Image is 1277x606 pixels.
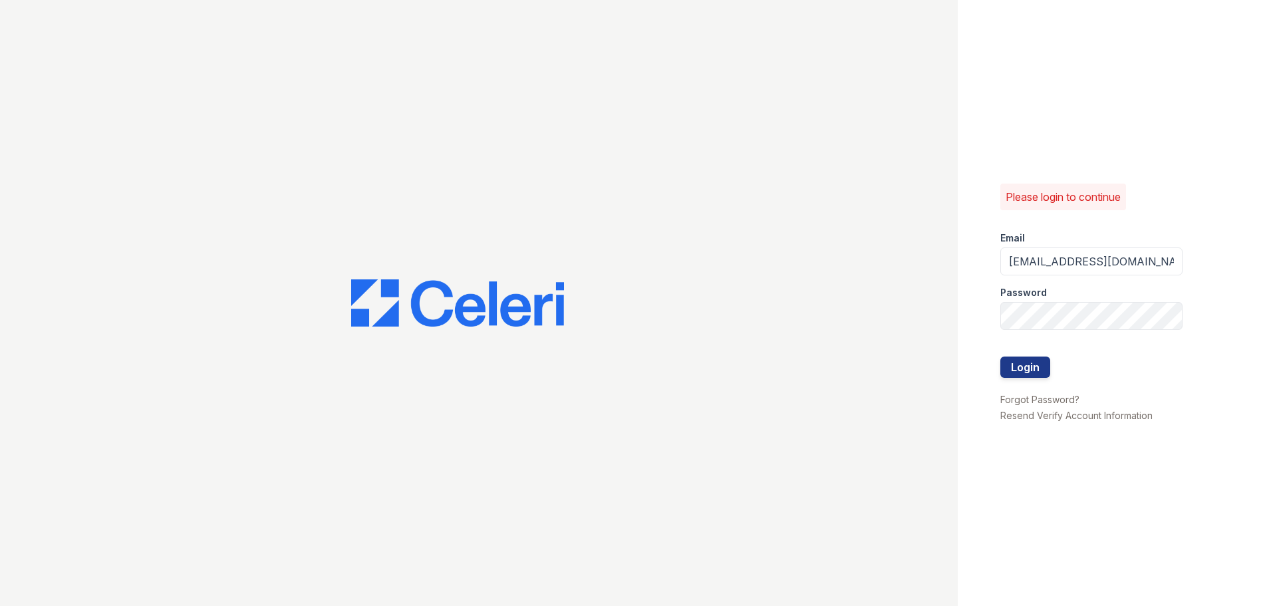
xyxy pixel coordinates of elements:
a: Resend Verify Account Information [1000,410,1153,421]
label: Password [1000,286,1047,299]
p: Please login to continue [1006,189,1121,205]
button: Login [1000,357,1050,378]
img: CE_Logo_Blue-a8612792a0a2168367f1c8372b55b34899dd931a85d93a1a3d3e32e68fde9ad4.png [351,279,564,327]
label: Email [1000,231,1025,245]
a: Forgot Password? [1000,394,1079,405]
